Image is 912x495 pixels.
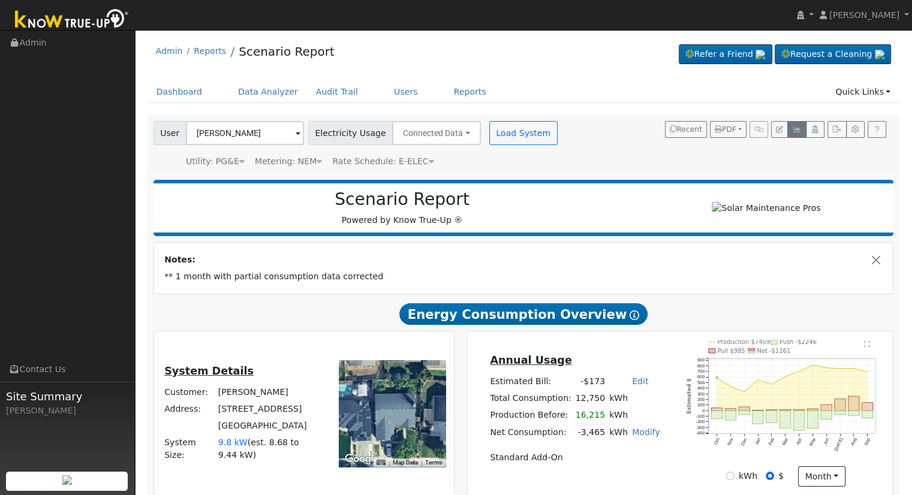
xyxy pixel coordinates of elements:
[775,44,891,65] a: Request a Cleaning
[573,390,607,406] td: 12,750
[794,411,805,431] rect: onclick=""
[679,44,772,65] a: Refer a Friend
[716,377,718,379] circle: onclick=""
[216,434,322,464] td: System Size
[253,450,257,460] span: )
[850,437,858,447] text: Aug
[573,373,607,390] td: -$173
[162,268,885,285] td: ** 1 month with partial consumption data corrected
[696,425,705,430] text: -300
[630,310,639,320] i: Show Help
[846,121,865,138] button: Settings
[342,451,381,467] img: Google
[696,430,705,436] text: -400
[307,81,367,103] a: Audit Trail
[718,339,770,346] text: Production $7459
[812,364,814,366] circle: onclick=""
[216,384,322,400] td: [PERSON_NAME]
[702,408,705,413] text: 0
[766,410,777,411] rect: onclick=""
[445,81,495,103] a: Reports
[835,411,845,415] rect: onclick=""
[757,379,759,381] circle: onclick=""
[826,81,899,103] a: Quick Links
[711,411,722,419] rect: onclick=""
[829,10,899,20] span: [PERSON_NAME]
[696,419,705,425] text: -200
[385,81,427,103] a: Users
[697,403,705,408] text: 100
[425,459,442,466] a: Terms (opens in new tab)
[771,384,773,385] circle: onclick=""
[697,397,705,402] text: 200
[399,303,648,325] span: Energy Consumption Overview
[186,155,245,168] div: Utility: PG&E
[62,475,72,485] img: retrieve
[697,375,705,380] text: 600
[159,189,645,227] div: Powered by Know True-Up ®
[162,434,216,464] td: System Size:
[730,386,732,388] circle: onclick=""
[490,354,571,366] u: Annual Usage
[488,373,573,390] td: Estimated Bill:
[573,407,607,424] td: 16,215
[488,390,573,406] td: Total Consumption:
[186,121,304,145] input: Select a User
[739,407,750,411] rect: onclick=""
[239,44,335,59] a: Scenario Report
[255,155,322,168] div: Metering: NEM
[229,81,307,103] a: Data Analyzer
[696,413,705,419] text: -100
[808,437,817,447] text: May
[392,121,481,145] button: Connected Data
[766,411,777,423] rect: onclick=""
[875,50,884,59] img: retrieve
[806,121,824,138] button: Login As
[665,121,707,138] button: Recent
[697,363,705,369] text: 800
[607,407,630,424] td: kWh
[835,399,845,411] rect: onclick=""
[697,369,705,374] text: 700
[807,411,818,428] rect: onclick=""
[342,451,381,467] a: Open this area in Google Maps (opens a new window)
[607,424,630,441] td: kWh
[164,255,195,264] strong: Notes:
[771,121,788,138] button: Edit User
[687,379,693,414] text: Estimated $
[488,407,573,424] td: Production Before:
[632,376,648,386] a: Edit
[827,121,846,138] button: Export Interval Data
[757,348,791,354] text: Net -$1261
[6,405,128,417] div: [PERSON_NAME]
[864,340,871,348] text: 
[332,156,434,166] span: Alias: H3EELECN
[715,125,736,134] span: PDF
[821,405,832,411] rect: onclick=""
[766,472,774,480] input: $
[787,121,806,138] button: Multi-Series Graph
[862,403,873,411] rect: onclick=""
[848,411,859,416] rect: onclick=""
[795,437,803,446] text: Apr
[148,81,212,103] a: Dashboard
[784,376,786,378] circle: onclick=""
[798,466,845,487] button: month
[823,437,830,446] text: Jun
[218,437,299,460] span: est. 8.68 to 9.44 kW
[6,388,128,405] span: Site Summary
[488,424,573,441] td: Net Consumption:
[573,424,607,441] td: -3,465
[162,384,216,400] td: Customer:
[756,50,765,59] img: retrieve
[162,401,216,418] td: Address:
[153,121,186,145] span: User
[807,409,818,411] rect: onclick=""
[607,390,663,406] td: kWh
[780,411,791,428] rect: onclick=""
[9,7,135,34] img: Know True-Up
[778,470,784,482] label: $
[248,437,251,447] span: (
[794,410,805,411] rect: onclick=""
